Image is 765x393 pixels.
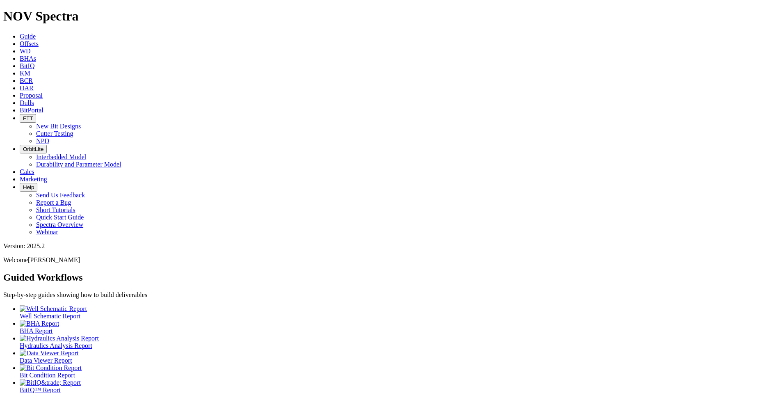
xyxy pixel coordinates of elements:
img: BitIQ&trade; Report [20,379,81,386]
a: Data Viewer Report Data Viewer Report [20,350,762,364]
img: Well Schematic Report [20,305,87,313]
img: Data Viewer Report [20,350,79,357]
button: Help [20,183,37,192]
a: Report a Bug [36,199,71,206]
span: BHA Report [20,327,53,334]
span: FTT [23,115,33,121]
a: BHAs [20,55,36,62]
a: BitIQ [20,62,34,69]
a: OAR [20,85,34,91]
a: Interbedded Model [36,153,86,160]
a: BHA Report BHA Report [20,320,762,334]
span: Bit Condition Report [20,372,75,379]
a: Marketing [20,176,47,183]
button: OrbitLite [20,145,47,153]
a: Dulls [20,99,34,106]
span: OrbitLite [23,146,43,152]
a: Durability and Parameter Model [36,161,121,168]
p: Step-by-step guides showing how to build deliverables [3,291,762,299]
a: WD [20,48,31,55]
h1: NOV Spectra [3,9,762,24]
span: Hydraulics Analysis Report [20,342,92,349]
div: Version: 2025.2 [3,242,762,250]
a: BCR [20,77,33,84]
a: New Bit Designs [36,123,81,130]
a: Calcs [20,168,34,175]
span: [PERSON_NAME] [28,256,80,263]
img: BHA Report [20,320,59,327]
a: Guide [20,33,36,40]
a: Cutter Testing [36,130,73,137]
a: Webinar [36,228,58,235]
a: Bit Condition Report Bit Condition Report [20,364,762,379]
img: Bit Condition Report [20,364,82,372]
a: Quick Start Guide [36,214,84,221]
button: FTT [20,114,36,123]
a: Short Tutorials [36,206,75,213]
a: KM [20,70,30,77]
a: Offsets [20,40,39,47]
a: Well Schematic Report Well Schematic Report [20,305,762,320]
p: Welcome [3,256,762,264]
a: Send Us Feedback [36,192,85,199]
a: NPD [36,137,49,144]
span: Well Schematic Report [20,313,80,320]
a: Hydraulics Analysis Report Hydraulics Analysis Report [20,335,762,349]
a: BitPortal [20,107,43,114]
a: Spectra Overview [36,221,83,228]
h2: Guided Workflows [3,272,762,283]
span: Help [23,184,34,190]
span: Data Viewer Report [20,357,72,364]
a: Proposal [20,92,43,99]
img: Hydraulics Analysis Report [20,335,99,342]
